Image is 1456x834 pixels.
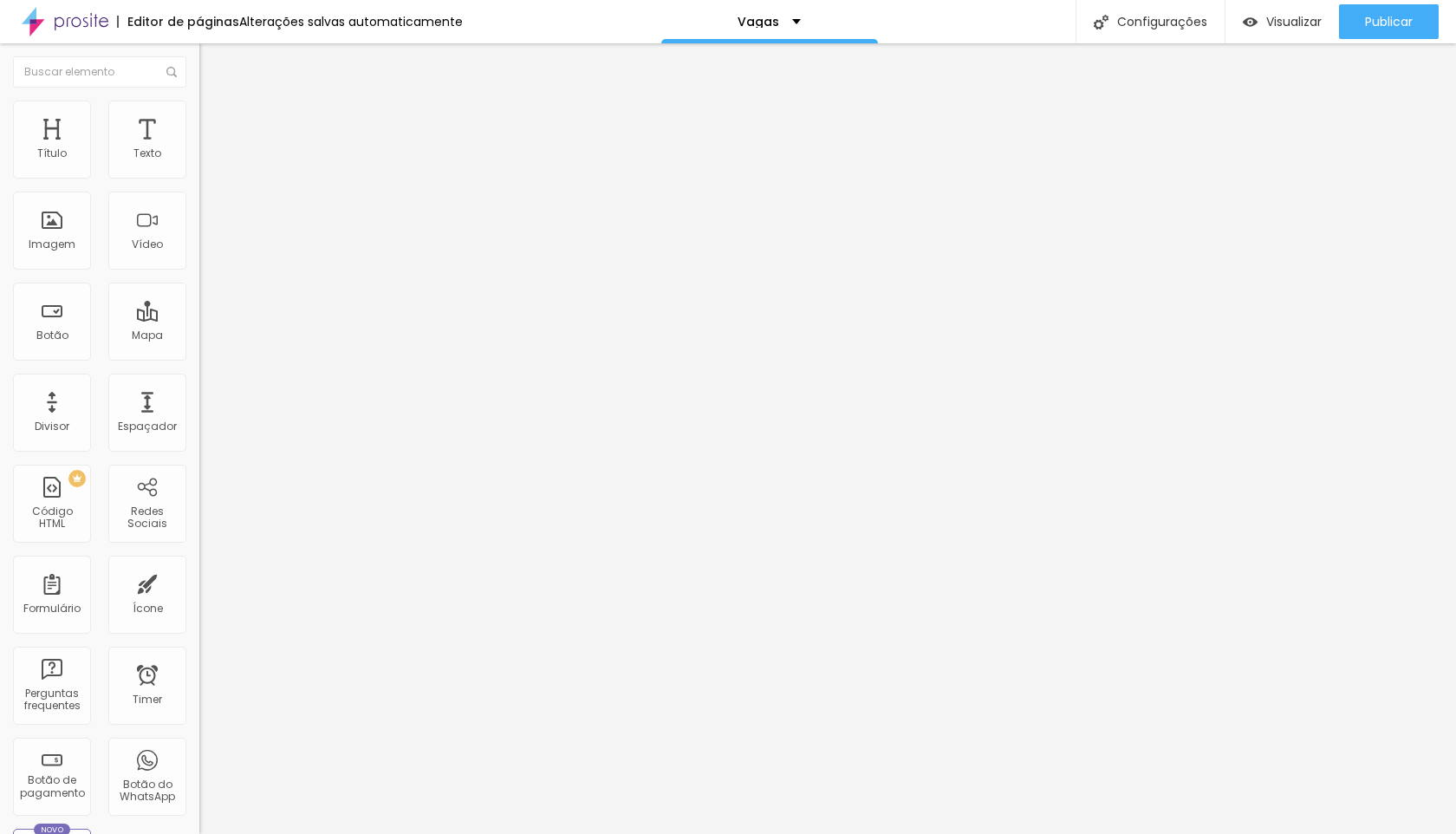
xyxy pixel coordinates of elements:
img: Icone [166,67,177,77]
div: Espaçador [118,420,177,433]
div: Botão de pagamento [17,774,86,799]
div: Botão [36,329,68,342]
div: Alterações salvas automaticamente [239,16,463,28]
div: Código HTML [17,505,86,531]
img: view-1.svg [1243,15,1258,29]
img: Icone [1094,15,1108,29]
div: Formulário [23,603,81,615]
span: Visualizar [1266,15,1322,29]
div: Timer [133,694,162,706]
button: Visualizar [1225,4,1339,39]
div: Imagem [29,238,75,251]
p: Vagas [738,16,779,28]
button: Publicar [1339,4,1439,39]
div: Perguntas frequentes [17,687,86,713]
div: Texto [133,147,161,160]
div: Divisor [35,420,69,433]
span: Publicar [1365,15,1413,29]
div: Editor de páginas [117,16,239,28]
div: Vídeo [132,238,163,251]
div: Mapa [132,329,163,342]
div: Ícone [133,603,163,615]
div: Redes Sociais [113,505,181,531]
div: Título [37,147,67,160]
input: Buscar elemento [13,56,186,88]
div: Botão do WhatsApp [113,779,181,804]
iframe: Editor [199,43,1456,834]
